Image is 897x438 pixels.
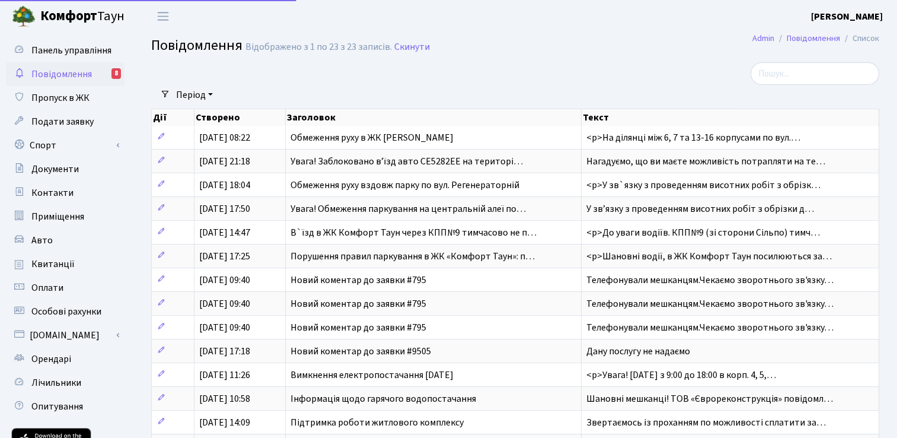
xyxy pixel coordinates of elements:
[291,416,464,429] span: Підтримка роботи житлового комплексу
[245,42,392,53] div: Відображено з 1 по 23 з 23 записів.
[151,35,242,56] span: Повідомлення
[291,131,454,144] span: Обмеження руху в ЖК [PERSON_NAME]
[111,68,121,79] div: 8
[199,416,250,429] span: [DATE] 14:09
[586,131,800,144] span: <p>На ділянці між 6, 7 та 13-16 корпусами по вул.…
[31,353,71,366] span: Орендарі
[735,26,897,51] nav: breadcrumb
[199,250,250,263] span: [DATE] 17:25
[199,274,250,287] span: [DATE] 09:40
[291,297,426,310] span: Новий коментар до заявки #795
[12,5,36,28] img: logo.png
[40,7,97,26] b: Комфорт
[199,392,250,405] span: [DATE] 10:58
[6,300,125,323] a: Особові рахунки
[582,109,879,126] th: Текст
[752,32,774,45] a: Admin
[31,210,84,223] span: Приміщення
[6,276,125,300] a: Оплати
[31,281,63,294] span: Оплати
[31,400,83,413] span: Опитування
[31,68,92,81] span: Повідомлення
[586,321,834,334] span: Телефонували мешканцям.Чекаємо зворотнього зв'язку…
[6,205,125,228] a: Приміщення
[31,91,90,104] span: Пропуск в ЖК
[31,305,101,318] span: Особові рахунки
[6,62,125,86] a: Повідомлення8
[199,131,250,144] span: [DATE] 08:22
[751,62,879,85] input: Пошук...
[6,228,125,252] a: Авто
[31,186,74,199] span: Контакти
[291,274,426,287] span: Новий коментар до заявки #795
[6,181,125,205] a: Контакти
[291,250,535,263] span: Порушення правил паркування в ЖК «Комфорт Таун»: п…
[811,10,883,23] b: [PERSON_NAME]
[171,85,218,105] a: Період
[291,345,431,358] span: Новий коментар до заявки #9505
[586,369,776,382] span: <p>Увага! [DATE] з 9:00 до 18:00 в корп. 4, 5,…
[6,323,125,347] a: [DOMAIN_NAME]
[199,202,250,215] span: [DATE] 17:50
[811,9,883,24] a: [PERSON_NAME]
[6,134,125,157] a: Спорт
[291,155,523,168] span: Увага! Заблоковано вʼїзд авто СЕ5282ЕЕ на територі…
[199,345,250,358] span: [DATE] 17:18
[291,392,476,405] span: Інформація щодо гарячого водопостачання
[6,110,125,134] a: Подати заявку
[31,376,81,389] span: Лічильники
[31,234,53,247] span: Авто
[586,297,834,310] span: Телефонували мешканцям.Чекаємо зворотнього зв'язку…
[586,392,833,405] span: Шановні мешканці! ТОВ «Єврореконструкція» повідомл…
[586,155,825,168] span: Нагадуємо, що ви маєте можливість потрапляти на те…
[840,32,879,45] li: Список
[199,321,250,334] span: [DATE] 09:40
[31,163,79,176] span: Документи
[31,258,75,271] span: Квитанції
[586,179,821,192] span: <p>У зв`язку з проведенням висотних робіт з обрізк…
[291,226,537,239] span: В`їзд в ЖК Комфорт Таун через КПП№9 тимчасово не п…
[291,179,519,192] span: Обмеження руху вздовж парку по вул. Регенераторній
[6,39,125,62] a: Панель управління
[286,109,582,126] th: Заголовок
[152,109,194,126] th: Дії
[6,86,125,110] a: Пропуск в ЖК
[291,202,526,215] span: Увага! Обмеження паркування на центральній алеї по…
[6,395,125,418] a: Опитування
[31,115,94,128] span: Подати заявку
[199,297,250,310] span: [DATE] 09:40
[199,369,250,382] span: [DATE] 11:26
[787,32,840,45] a: Повідомлення
[6,347,125,371] a: Орендарі
[6,157,125,181] a: Документи
[6,371,125,395] a: Лічильники
[148,7,178,26] button: Переключити навігацію
[586,202,814,215] span: У звʼязку з проведенням висотних робіт з обрізки д…
[199,155,250,168] span: [DATE] 21:18
[194,109,286,126] th: Створено
[40,7,125,27] span: Таун
[31,44,111,57] span: Панель управління
[199,226,250,239] span: [DATE] 14:47
[291,321,426,334] span: Новий коментар до заявки #795
[291,369,454,382] span: Вимкнення електропостачання [DATE]
[394,42,430,53] a: Скинути
[6,252,125,276] a: Квитанції
[586,226,820,239] span: <p>До уваги водіїв. КПП№9 (зі сторони Сільпо) тимч…
[586,345,690,358] span: Дану послугу не надаємо
[586,416,826,429] span: Звертаємось із проханням по можливості сплатити за…
[586,250,832,263] span: <p>Шановні водії, в ЖК Комфорт Таун посилюються за…
[199,179,250,192] span: [DATE] 18:04
[586,274,834,287] span: Телефонували мешканцям.Чекаємо зворотнього зв'язку…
